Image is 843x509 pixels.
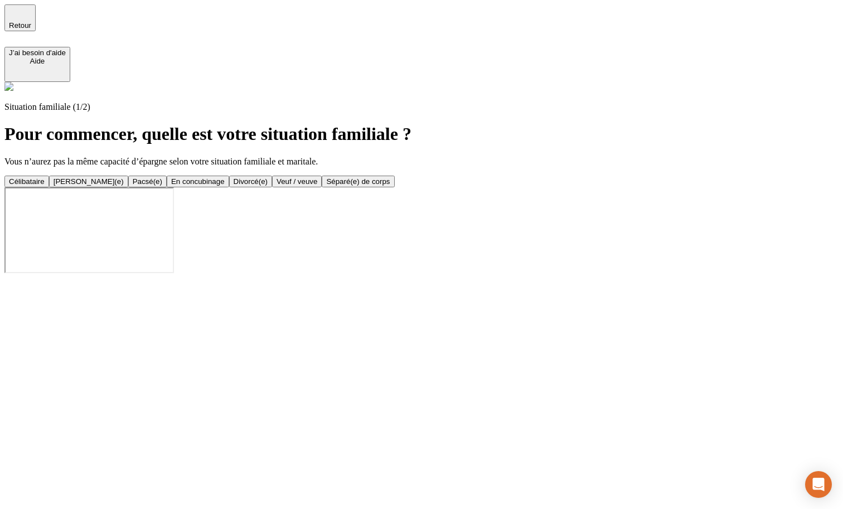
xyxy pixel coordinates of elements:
[4,124,839,144] h1: Pour commencer, quelle est votre situation familiale ?
[9,21,31,30] span: Retour
[9,177,45,186] div: Célibataire
[133,177,162,186] div: Pacsé(e)
[272,176,322,187] button: Veuf / veuve
[9,57,66,65] div: Aide
[54,177,124,186] div: [PERSON_NAME](e)
[171,177,225,186] div: En concubinage
[9,49,66,57] div: J’ai besoin d'aide
[4,4,36,31] button: Retour
[167,176,229,187] button: En concubinage
[322,176,394,187] button: Séparé(e) de corps
[4,176,49,187] button: Célibataire
[4,157,839,167] p: Vous n’aurez pas la même capacité d’épargne selon votre situation familiale et maritale.
[234,177,268,186] div: Divorcé(e)
[128,176,167,187] button: Pacsé(e)
[805,471,832,498] div: Open Intercom Messenger
[326,177,390,186] div: Séparé(e) de corps
[229,176,272,187] button: Divorcé(e)
[4,102,839,112] p: Situation familiale (1/2)
[4,82,13,91] img: alexis.png
[277,177,317,186] div: Veuf / veuve
[49,176,128,187] button: [PERSON_NAME](e)
[4,47,70,82] button: J’ai besoin d'aideAide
